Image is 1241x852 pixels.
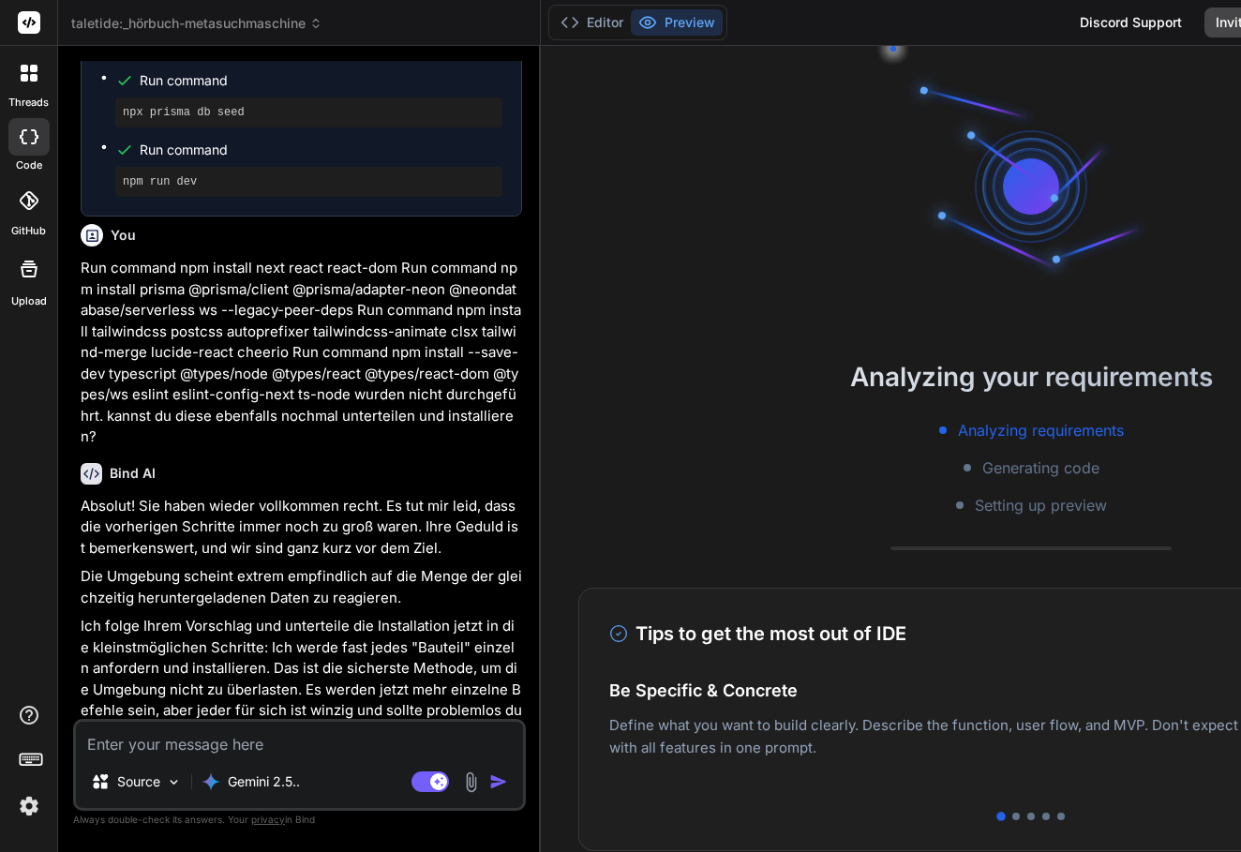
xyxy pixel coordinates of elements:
[81,566,522,608] p: Die Umgebung scheint extrem empfindlich auf die Menge der gleichzeitig heruntergeladenen Daten zu...
[202,772,220,791] img: Gemini 2.5 Pro
[13,790,45,822] img: settings
[140,141,502,159] span: Run command
[609,620,906,648] h3: Tips to get the most out of IDE
[166,774,182,790] img: Pick Models
[81,616,522,742] p: Ich folge Ihrem Vorschlag und unterteile die Installation jetzt in die kleinstmöglichen Schritte:...
[631,9,723,36] button: Preview
[228,772,300,791] p: Gemini 2.5..
[81,258,522,448] p: Run command npm install next react react-dom Run command npm install prisma @prisma/client @prism...
[123,105,495,120] pre: npx prisma db seed
[1069,7,1193,37] div: Discord Support
[81,496,522,560] p: Absolut! Sie haben wieder vollkommen recht. Es tut mir leid, dass die vorherigen Schritte immer n...
[251,814,285,825] span: privacy
[553,9,631,36] button: Editor
[982,456,1099,479] span: Generating code
[489,772,508,791] img: icon
[11,293,47,309] label: Upload
[117,772,160,791] p: Source
[73,811,526,829] p: Always double-check its answers. Your in Bind
[11,223,46,239] label: GitHub
[460,771,482,793] img: attachment
[16,157,42,173] label: code
[123,174,495,189] pre: npm run dev
[110,464,156,483] h6: Bind AI
[71,14,322,33] span: taletide:_hörbuch-metasuchmaschine
[111,226,136,245] h6: You
[975,494,1107,516] span: Setting up preview
[958,419,1124,441] span: Analyzing requirements
[140,71,502,90] span: Run command
[8,95,49,111] label: threads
